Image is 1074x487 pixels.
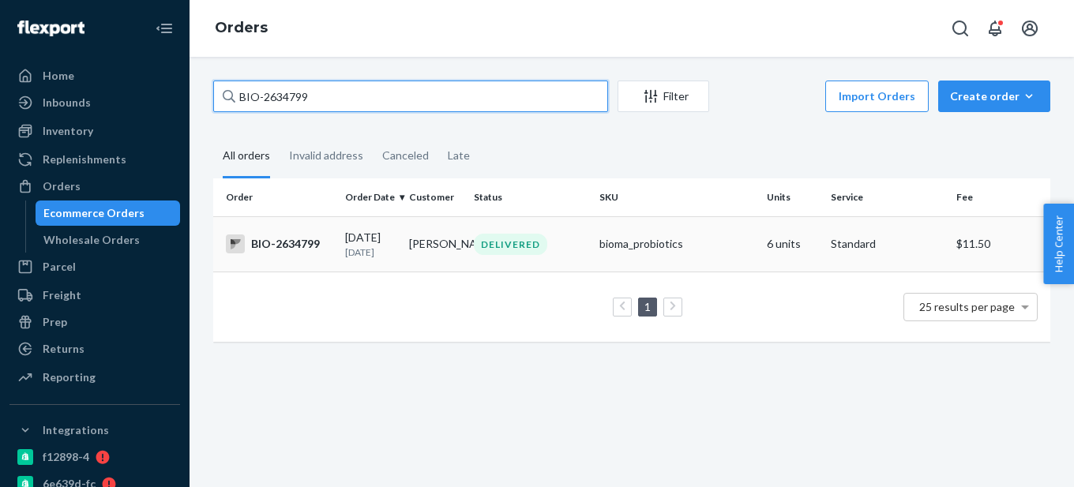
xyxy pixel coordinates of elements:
[345,230,396,259] div: [DATE]
[468,178,593,216] th: Status
[43,68,74,84] div: Home
[289,135,363,176] div: Invalid address
[213,81,608,112] input: Search orders
[43,259,76,275] div: Parcel
[599,236,754,252] div: bioma_probiotics
[938,81,1050,112] button: Create order
[944,13,976,44] button: Open Search Box
[43,369,96,385] div: Reporting
[950,178,1050,216] th: Fee
[213,178,339,216] th: Order
[1043,204,1074,284] button: Help Center
[448,135,470,176] div: Late
[9,118,180,144] a: Inventory
[148,13,180,44] button: Close Navigation
[43,341,84,357] div: Returns
[43,287,81,303] div: Freight
[1014,13,1046,44] button: Open account menu
[202,6,280,51] ol: breadcrumbs
[17,21,84,36] img: Flexport logo
[43,449,89,465] div: f12898-4
[950,88,1038,104] div: Create order
[618,81,709,112] button: Filter
[36,227,181,253] a: Wholesale Orders
[760,178,824,216] th: Units
[9,336,180,362] a: Returns
[950,216,1050,272] td: $11.50
[9,147,180,172] a: Replenishments
[9,309,180,335] a: Prep
[403,216,467,272] td: [PERSON_NAME]
[43,152,126,167] div: Replenishments
[215,19,268,36] a: Orders
[43,123,93,139] div: Inventory
[43,232,140,248] div: Wholesale Orders
[825,81,929,112] button: Import Orders
[9,365,180,390] a: Reporting
[382,135,429,176] div: Canceled
[831,236,944,252] p: Standard
[979,13,1011,44] button: Open notifications
[760,216,824,272] td: 6 units
[618,88,708,104] div: Filter
[593,178,760,216] th: SKU
[641,300,654,313] a: Page 1 is your current page
[36,200,181,226] a: Ecommerce Orders
[9,418,180,443] button: Integrations
[226,234,332,253] div: BIO-2634799
[9,90,180,115] a: Inbounds
[9,254,180,279] a: Parcel
[9,174,180,199] a: Orders
[43,422,109,438] div: Integrations
[43,205,145,221] div: Ecommerce Orders
[339,178,403,216] th: Order Date
[9,283,180,308] a: Freight
[824,178,950,216] th: Service
[43,178,81,194] div: Orders
[409,190,460,204] div: Customer
[474,234,547,255] div: DELIVERED
[9,444,180,470] a: f12898-4
[9,63,180,88] a: Home
[345,245,396,259] p: [DATE]
[919,300,1015,313] span: 25 results per page
[223,135,270,178] div: All orders
[43,95,91,111] div: Inbounds
[43,314,67,330] div: Prep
